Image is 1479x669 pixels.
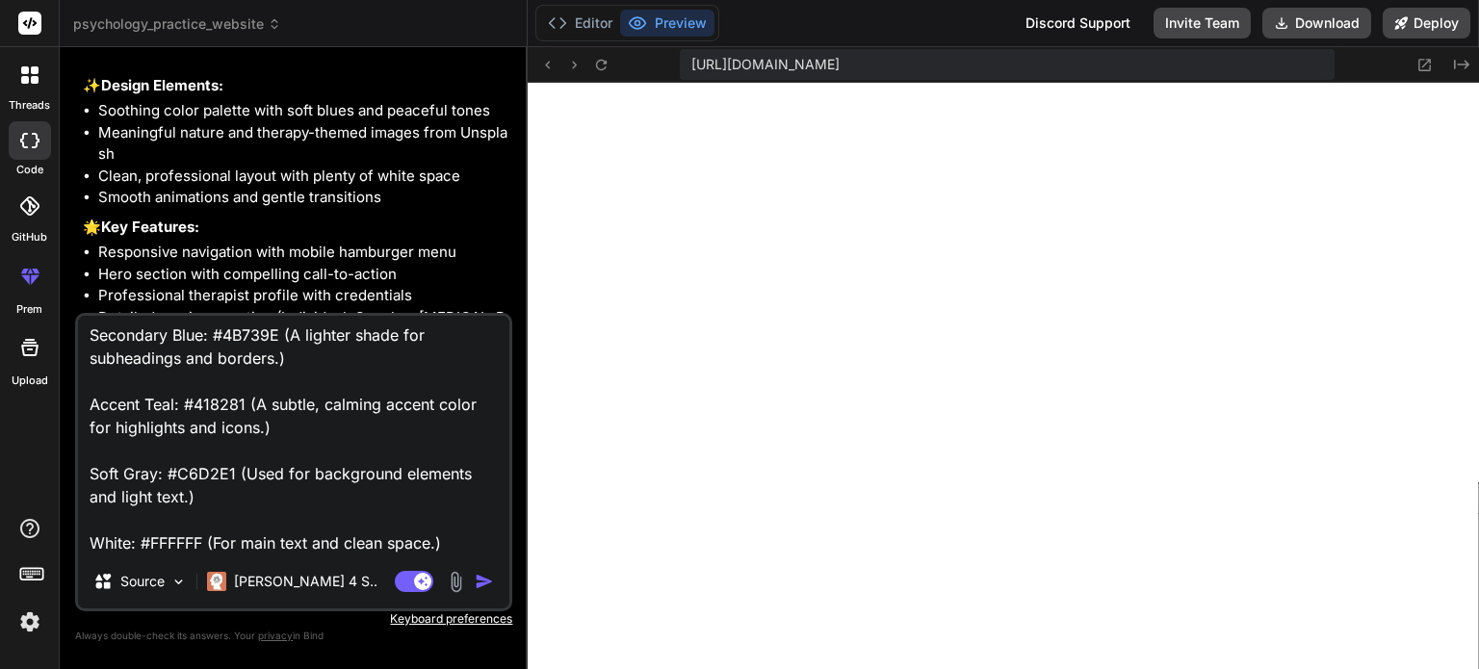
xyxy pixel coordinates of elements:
[1383,8,1470,39] button: Deploy
[16,162,43,178] label: code
[12,229,47,245] label: GitHub
[12,373,48,389] label: Upload
[98,122,508,166] li: Meaningful nature and therapy-themed images from Unsplash
[528,83,1479,669] iframe: Preview
[101,76,223,94] strong: Design Elements:
[98,264,508,286] li: Hero section with compelling call-to-action
[540,10,620,37] button: Editor
[258,630,293,641] span: privacy
[691,55,840,74] span: [URL][DOMAIN_NAME]
[170,574,187,590] img: Pick Models
[13,605,46,638] img: settings
[445,571,467,593] img: attachment
[1154,8,1251,39] button: Invite Team
[1014,8,1142,39] div: Discord Support
[98,242,508,264] li: Responsive navigation with mobile hamburger menu
[75,611,512,627] p: Keyboard preferences
[101,218,199,236] strong: Key Features:
[75,627,512,645] p: Always double-check its answers. Your in Bind
[16,301,42,318] label: prem
[83,217,508,239] p: 🌟
[120,572,165,591] p: Source
[1262,8,1371,39] button: Download
[98,166,508,188] li: Clean, professional layout with plenty of white space
[475,572,494,591] img: icon
[98,100,508,122] li: Soothing color palette with soft blues and peaceful tones
[620,10,714,37] button: Preview
[98,307,508,350] li: Detailed services section (Individual, Couples, [MEDICAL_DATA])
[234,572,377,591] p: [PERSON_NAME] 4 S..
[98,187,508,209] li: Smooth animations and gentle transitions
[78,316,509,554] textarea: change the colour scheme to these Secondary Blue: #4B739E (A lighter shade for subheadings and bo...
[98,285,508,307] li: Professional therapist profile with credentials
[207,572,226,591] img: Claude 4 Sonnet
[83,75,508,97] p: ✨
[73,14,281,34] span: psychology_practice_website
[9,97,50,114] label: threads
